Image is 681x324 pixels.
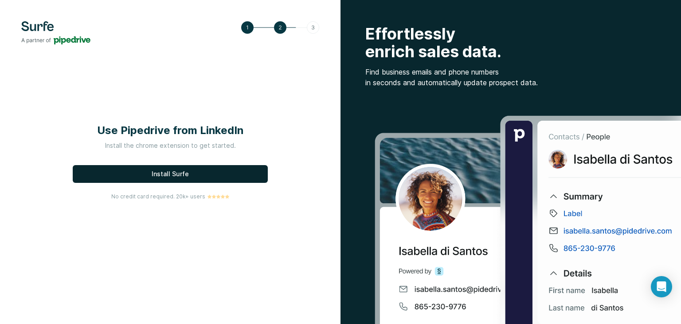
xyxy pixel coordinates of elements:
p: in seconds and automatically update prospect data. [365,77,656,88]
button: Install Surfe [73,165,268,183]
span: No credit card required. 20k+ users [111,193,205,201]
p: enrich sales data. [365,43,656,60]
img: Step 2 [241,21,319,34]
p: Find business emails and phone numbers [365,67,656,77]
p: Effortlessly [365,25,656,43]
span: Install Surfe [152,170,189,178]
img: Surfe Stock Photo - Selling good vibes [375,115,681,324]
h1: Use Pipedrive from LinkedIn [82,123,259,138]
p: Install the chrome extension to get started. [82,141,259,150]
img: Surfe's logo [21,21,90,44]
div: Open Intercom Messenger [651,276,672,297]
